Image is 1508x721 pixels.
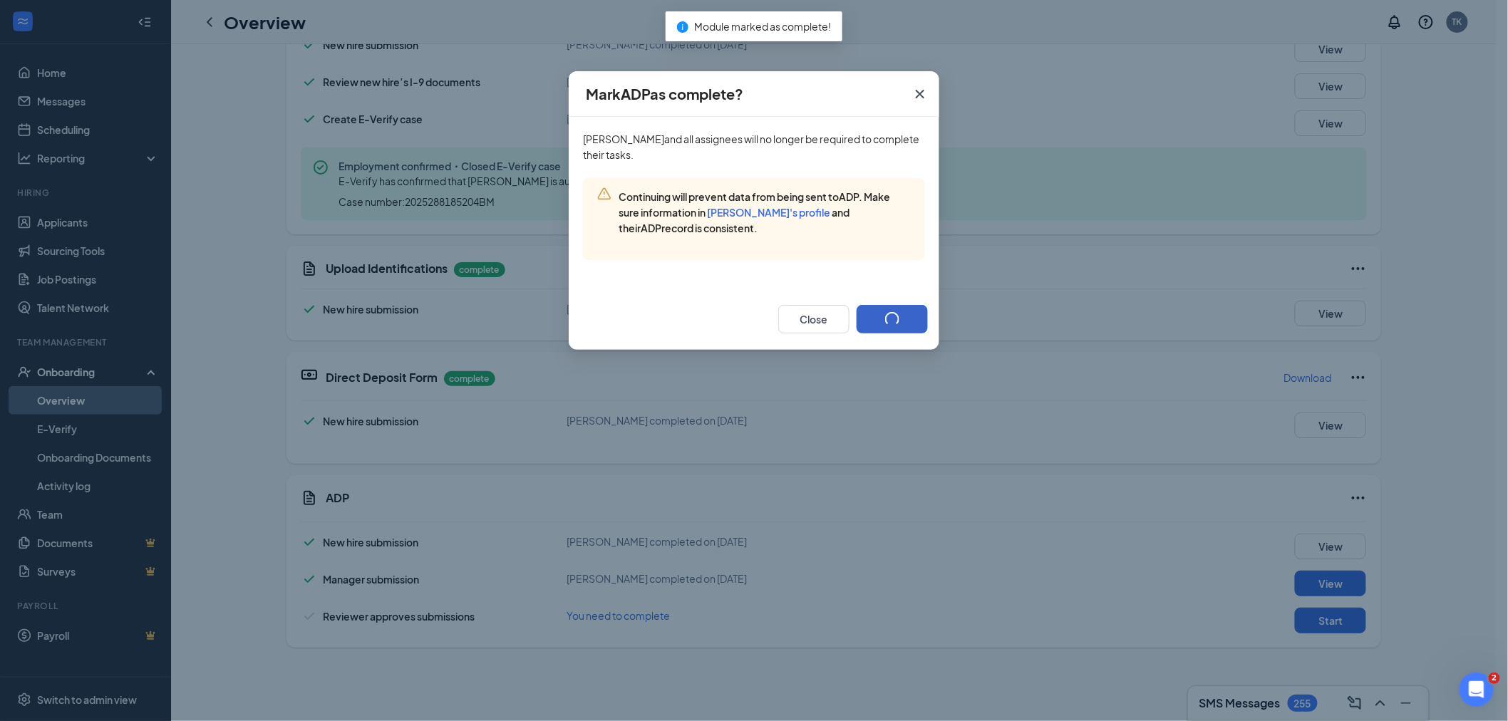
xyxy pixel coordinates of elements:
span: Module marked as complete! [694,20,831,33]
button: Close [901,71,939,117]
button: [PERSON_NAME]'s profile [707,205,830,219]
svg: Cross [911,85,929,103]
span: [PERSON_NAME] 's profile [707,206,830,219]
span: [PERSON_NAME] and all assignees will no longer be required to complete their tasks. [583,133,919,161]
button: Close [778,305,849,333]
span: 2 [1489,673,1500,684]
svg: Warning [597,187,611,201]
h4: Mark ADP as complete? [586,84,743,104]
span: Continuing will prevent data from being sent to ADP . Make sure information in and their ADP reco... [619,190,890,234]
iframe: Intercom live chat [1460,673,1494,707]
span: info-circle [677,21,688,33]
